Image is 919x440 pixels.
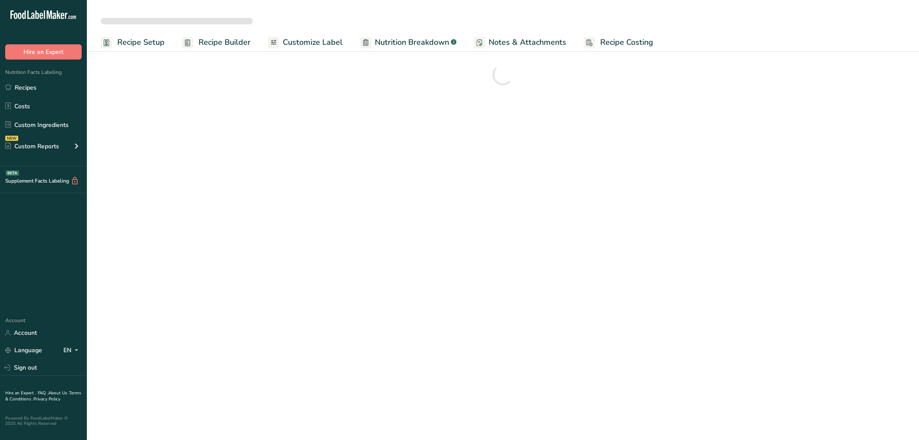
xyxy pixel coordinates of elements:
[198,37,251,48] span: Recipe Builder
[5,343,42,358] a: Language
[63,345,82,356] div: EN
[489,37,566,48] span: Notes & Attachments
[283,37,343,48] span: Customize Label
[360,33,456,52] a: Nutrition Breakdown
[182,33,251,52] a: Recipe Builder
[5,136,18,141] div: NEW
[5,44,82,60] button: Hire an Expert
[474,33,566,52] a: Notes & Attachments
[6,170,19,176] div: BETA
[33,396,60,402] a: Privacy Policy
[117,37,165,48] span: Recipe Setup
[375,37,449,48] span: Nutrition Breakdown
[48,390,69,396] a: About Us .
[600,37,653,48] span: Recipe Costing
[5,416,82,426] div: Powered By FoodLabelMaker © 2025 All Rights Reserved
[584,33,653,52] a: Recipe Costing
[5,142,59,151] div: Custom Reports
[38,390,48,396] a: FAQ .
[268,33,343,52] a: Customize Label
[5,390,36,396] a: Hire an Expert .
[5,390,81,402] a: Terms & Conditions .
[101,33,165,52] a: Recipe Setup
